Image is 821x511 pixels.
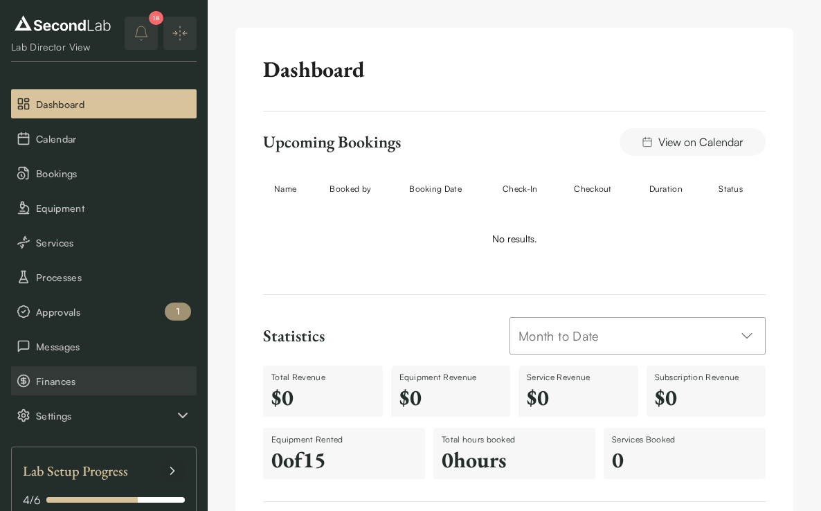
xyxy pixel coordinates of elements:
button: Calendar [11,124,197,153]
div: Services Booked [612,433,757,446]
button: Messages [11,332,197,361]
span: Settings [36,409,174,423]
th: Name [263,172,318,206]
h2: Dashboard [263,55,365,83]
span: Services [36,235,191,250]
span: Dashboard [36,97,191,111]
h2: $0 [527,384,630,411]
div: Subscription Revenue [655,371,758,384]
a: View on Calendar [620,128,766,156]
button: Month to Date [509,317,766,355]
div: Total hours booked [442,433,587,446]
th: Status [707,172,766,206]
button: Bookings [11,159,197,188]
th: Booking Date [398,172,491,206]
span: Equipment [36,201,191,215]
div: 18 [149,11,163,25]
td: No results. [263,206,766,272]
h2: $0 [655,384,758,411]
h2: $0 [399,384,503,411]
div: Statistics [263,325,325,346]
button: Settings [11,401,197,430]
div: Equipment Revenue [399,371,503,384]
span: Messages [36,339,191,354]
span: Bookings [36,166,191,181]
span: Lab Setup Progress [23,458,128,483]
span: Finances [36,374,191,388]
div: Service Revenue [527,371,630,384]
span: Approvals [36,305,191,319]
button: notifications [125,17,158,50]
th: Booked by [318,172,398,206]
h2: 0 of 15 [271,446,417,474]
span: View on Calendar [658,134,743,150]
button: Processes [11,262,197,292]
div: Settings sub items [11,401,197,430]
div: 1 [165,303,191,321]
button: Approvals [11,297,197,326]
h2: 0 [612,446,757,474]
button: Finances [11,366,197,395]
button: Expand/Collapse sidebar [163,17,197,50]
h2: 0 hours [442,446,587,474]
th: Checkout [563,172,638,206]
div: Equipment Rented [271,433,417,446]
div: Upcoming Bookings [263,132,401,152]
span: Processes [36,270,191,285]
button: Dashboard [11,89,197,118]
div: Lab Director View [11,40,114,54]
h2: $0 [271,384,375,411]
span: 4 / 6 [23,492,41,508]
button: Equipment [11,193,197,222]
button: Services [11,228,197,257]
th: Check-In [491,172,563,206]
div: Total Revenue [271,371,375,384]
th: Duration [638,172,708,206]
img: logo [11,12,114,35]
span: Calendar [36,132,191,146]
